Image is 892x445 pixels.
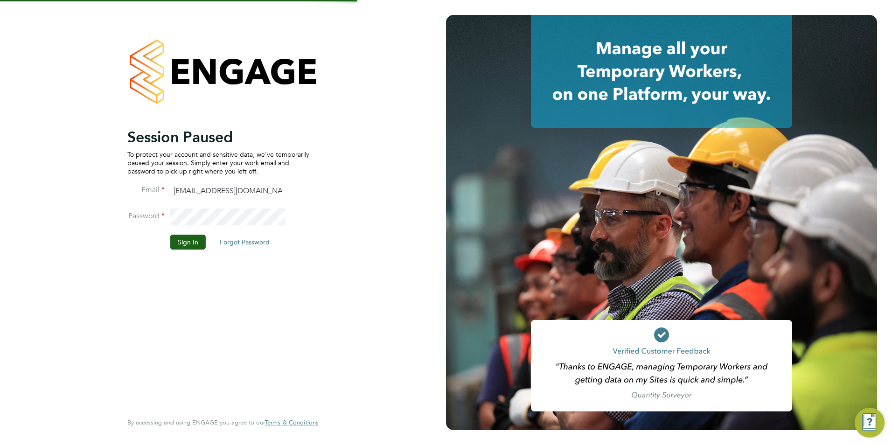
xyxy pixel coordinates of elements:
button: Forgot Password [212,235,277,250]
input: Enter your work email... [170,183,286,200]
label: Password [127,211,165,221]
label: Email [127,185,165,195]
a: Terms & Conditions [265,419,319,426]
button: Sign In [170,235,206,250]
span: By accessing and using ENGAGE you agree to our [127,418,319,426]
h2: Session Paused [127,128,309,146]
button: Engage Resource Center [855,408,885,438]
p: To protect your account and sensitive data, we've temporarily paused your session. Simply enter y... [127,150,309,176]
span: Terms & Conditions [265,418,319,426]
